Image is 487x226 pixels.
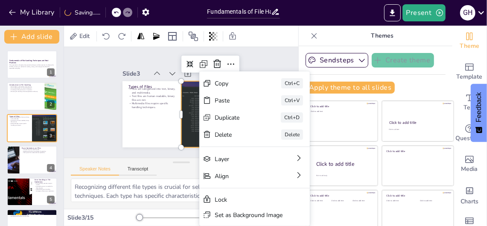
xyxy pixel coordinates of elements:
span: Position [188,31,198,41]
button: Add slide [4,30,59,44]
div: Click to add text [389,129,446,131]
button: Export to PowerPoint [384,4,401,21]
p: Knowledge of file permissions is important. [9,89,42,91]
div: G H [460,5,475,21]
span: [URL] [128,87,132,89]
p: Introduction to File Handling [9,83,42,86]
p: Reading and writing must follow the opening. [22,150,55,152]
button: Apply theme to all slides [306,82,395,94]
div: Get real-time input from your audience [452,118,487,149]
p: Types of Files [128,84,175,89]
p: This presentation will explore the essential techniques and best practices for effective file han... [9,65,55,68]
div: 4 [7,146,57,174]
div: Click to add text [387,200,414,202]
span: Single View [264,214,293,221]
p: Best Practices for File Handling [9,211,55,213]
p: Multimedia files require specific handling techniques. [128,102,175,109]
div: Click to add body [316,175,370,177]
div: Click to add title [387,150,448,153]
button: Feedback - Show survey [471,84,487,142]
p: Multimedia files require specific handling techniques. [9,123,29,126]
p: Files are categorized into text, binary, and multimedia. [128,87,175,94]
span: Media [461,164,478,174]
button: Present [402,4,445,21]
p: File handling allows for data manipulation. [9,87,42,89]
p: Implementing error handling strategies enhances user experience. [35,189,55,192]
div: Change the overall theme [452,26,487,56]
div: Click to add text [353,200,372,202]
div: 2 [47,100,55,108]
div: Add charts and graphs [452,179,487,210]
div: Saving...... [64,9,100,17]
span: Questions [456,134,484,143]
div: 3 [7,114,57,142]
div: Click to add title [311,105,372,109]
p: Set proper permissions for file access. [9,216,55,217]
span: Theme [460,41,479,51]
div: Add ready made slides [452,56,487,87]
div: Click to add title [311,194,372,198]
p: Error Handling in File Operations [35,179,55,183]
div: 2 [7,82,57,110]
div: Click to add text [420,200,447,202]
button: Create theme [372,53,434,68]
p: Files are categorized into text, binary, and multimedia. [9,117,29,120]
span: Charts [461,197,478,206]
p: Themes [321,26,444,46]
div: Copy [279,126,321,135]
textarea: Recognizing different file types is crucial for selecting the right handling techniques. Each typ... [71,179,292,202]
button: My Library [6,6,58,19]
div: 1 [47,68,55,76]
div: Slide 3 [122,70,148,78]
p: File handling is essential for programming. [9,86,42,88]
div: 3 [47,132,55,140]
div: Slide 3 / 15 [67,214,138,222]
span: Text [464,103,475,112]
div: Click to add text [311,200,330,202]
div: Add images, graphics, shapes or video [452,149,487,179]
div: Click to add title [387,194,448,198]
span: Template [457,72,483,82]
div: Click to add title [389,120,446,125]
p: Text files are human-readable, binary files are not. [9,120,29,123]
input: Insert title [207,6,271,18]
p: Validate file data before processing. [9,214,55,216]
button: G H [460,4,475,21]
p: Generated with [URL] [9,68,55,69]
button: Transcript [119,166,157,176]
span: Edit [78,32,91,40]
p: Mastering file handling enhances application efficiency. [9,91,42,92]
p: Types of Files [9,115,29,118]
div: Add text boxes [452,87,487,118]
p: Error handling prevents program crashes. [35,182,55,185]
button: Sendsteps [306,53,368,68]
div: Click to add text [332,200,351,202]
div: Click to add title [316,161,371,168]
p: Use appropriate file formats for data. [9,212,55,214]
div: 5 [47,196,55,203]
div: 4 [47,164,55,172]
p: Closing the file is essential after operations. [22,152,55,154]
p: The first step is to open the file. [22,149,55,151]
div: 14 % [229,214,249,222]
div: 5 [7,178,57,206]
div: Paste [279,144,321,152]
div: Layout [166,29,179,43]
span: Feedback [475,92,483,122]
p: Basic Operations on Files [22,147,55,150]
div: 1 [7,50,57,79]
button: Speaker Notes [71,166,119,176]
strong: Fundamentals of File Handling: Techniques and Best Practices [9,59,48,64]
p: Text files are human-readable, binary files are not. [128,94,175,102]
div: Click to add text [311,111,372,113]
p: Anticipating errors is essential for data integrity. [35,185,55,188]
